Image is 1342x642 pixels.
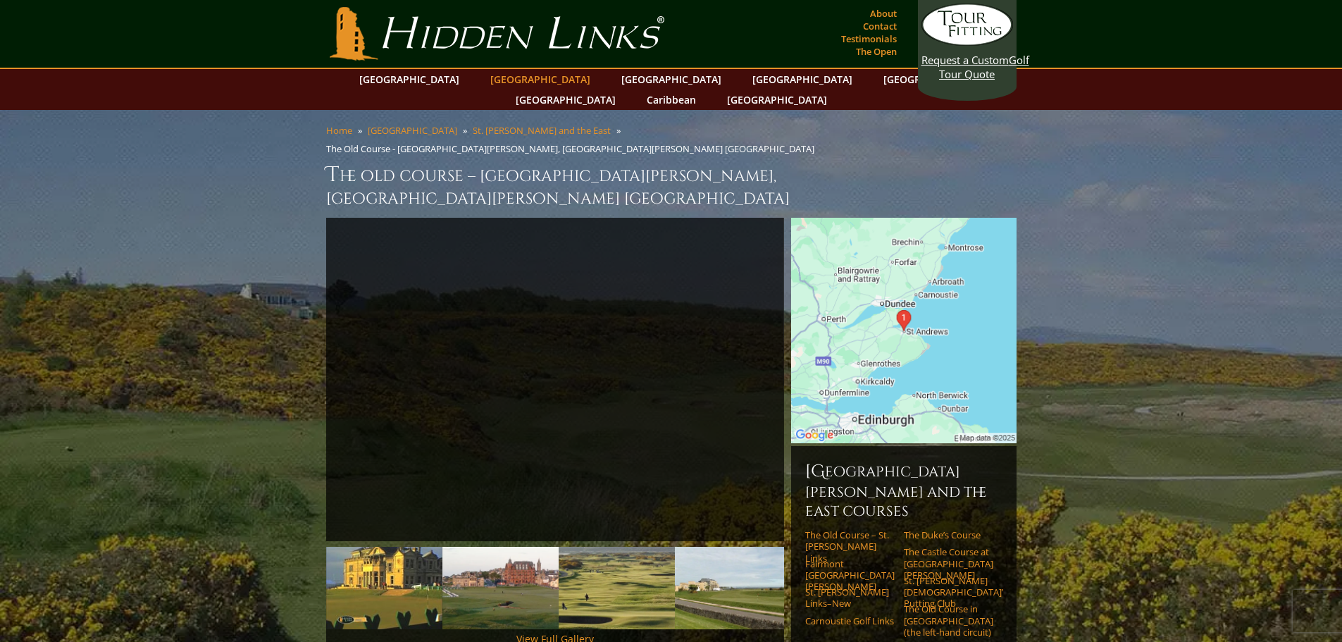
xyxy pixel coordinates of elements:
[326,161,1017,209] h1: The Old Course – [GEOGRAPHIC_DATA][PERSON_NAME], [GEOGRAPHIC_DATA][PERSON_NAME] [GEOGRAPHIC_DATA]
[859,16,900,36] a: Contact
[904,575,993,610] a: St. [PERSON_NAME] [DEMOGRAPHIC_DATA]’ Putting Club
[483,69,597,89] a: [GEOGRAPHIC_DATA]
[614,69,728,89] a: [GEOGRAPHIC_DATA]
[805,586,895,610] a: St. [PERSON_NAME] Links–New
[326,142,820,155] li: The Old Course - [GEOGRAPHIC_DATA][PERSON_NAME], [GEOGRAPHIC_DATA][PERSON_NAME] [GEOGRAPHIC_DATA]
[904,546,993,581] a: The Castle Course at [GEOGRAPHIC_DATA][PERSON_NAME]
[866,4,900,23] a: About
[904,603,993,638] a: The Old Course in [GEOGRAPHIC_DATA] (the left-hand circuit)
[876,69,990,89] a: [GEOGRAPHIC_DATA]
[805,615,895,626] a: Carnoustie Golf Links
[791,218,1017,443] img: Google Map of St Andrews Links, St Andrews, United Kingdom
[805,529,895,564] a: The Old Course – St. [PERSON_NAME] Links
[326,124,352,137] a: Home
[904,529,993,541] a: The Duke’s Course
[745,69,859,89] a: [GEOGRAPHIC_DATA]
[921,53,1009,67] span: Request a Custom
[838,29,900,49] a: Testimonials
[473,124,611,137] a: St. [PERSON_NAME] and the East
[352,69,466,89] a: [GEOGRAPHIC_DATA]
[368,124,457,137] a: [GEOGRAPHIC_DATA]
[640,89,703,110] a: Caribbean
[805,558,895,593] a: Fairmont [GEOGRAPHIC_DATA][PERSON_NAME]
[852,42,900,61] a: The Open
[509,89,623,110] a: [GEOGRAPHIC_DATA]
[921,4,1013,81] a: Request a CustomGolf Tour Quote
[805,460,1002,521] h6: [GEOGRAPHIC_DATA][PERSON_NAME] and the East Courses
[720,89,834,110] a: [GEOGRAPHIC_DATA]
